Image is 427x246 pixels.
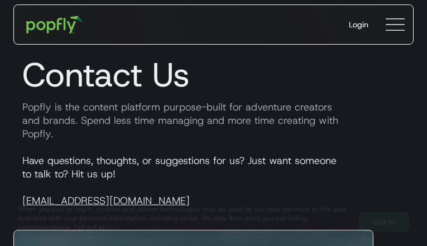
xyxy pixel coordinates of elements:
[13,55,414,95] h1: Contact Us
[13,154,414,208] p: Have questions, thoughts, or suggestions for us? Just want someone to talk to? Hit us up!
[340,10,377,39] a: Login
[105,223,119,231] a: here
[18,205,351,231] div: When you visit or log in, cookies and similar technologies may be used by our data partners to li...
[359,213,409,231] a: Got It!
[18,8,90,41] a: home
[22,194,190,208] a: [EMAIL_ADDRESS][DOMAIN_NAME]
[13,100,414,141] p: Popfly is the content platform purpose-built for adventure creators and brands. Spend less time m...
[349,19,368,30] div: Login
